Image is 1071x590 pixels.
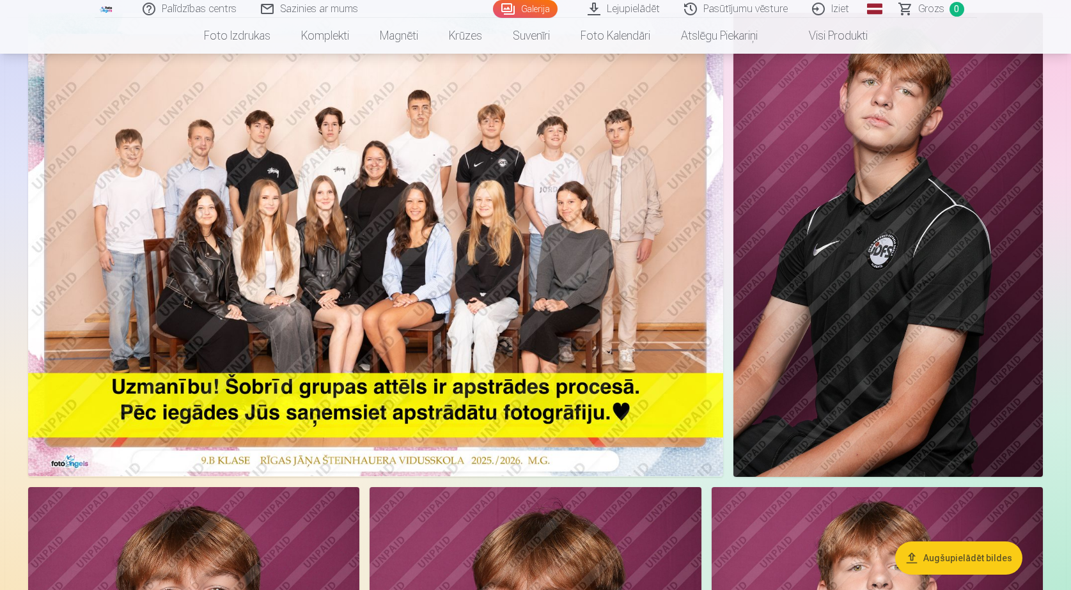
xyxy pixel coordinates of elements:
[434,18,497,54] a: Krūzes
[565,18,666,54] a: Foto kalendāri
[918,1,944,17] span: Grozs
[100,5,114,13] img: /fa1
[364,18,434,54] a: Magnēti
[773,18,883,54] a: Visi produkti
[666,18,773,54] a: Atslēgu piekariņi
[189,18,286,54] a: Foto izdrukas
[286,18,364,54] a: Komplekti
[950,2,964,17] span: 0
[895,541,1022,575] button: Augšupielādēt bildes
[497,18,565,54] a: Suvenīri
